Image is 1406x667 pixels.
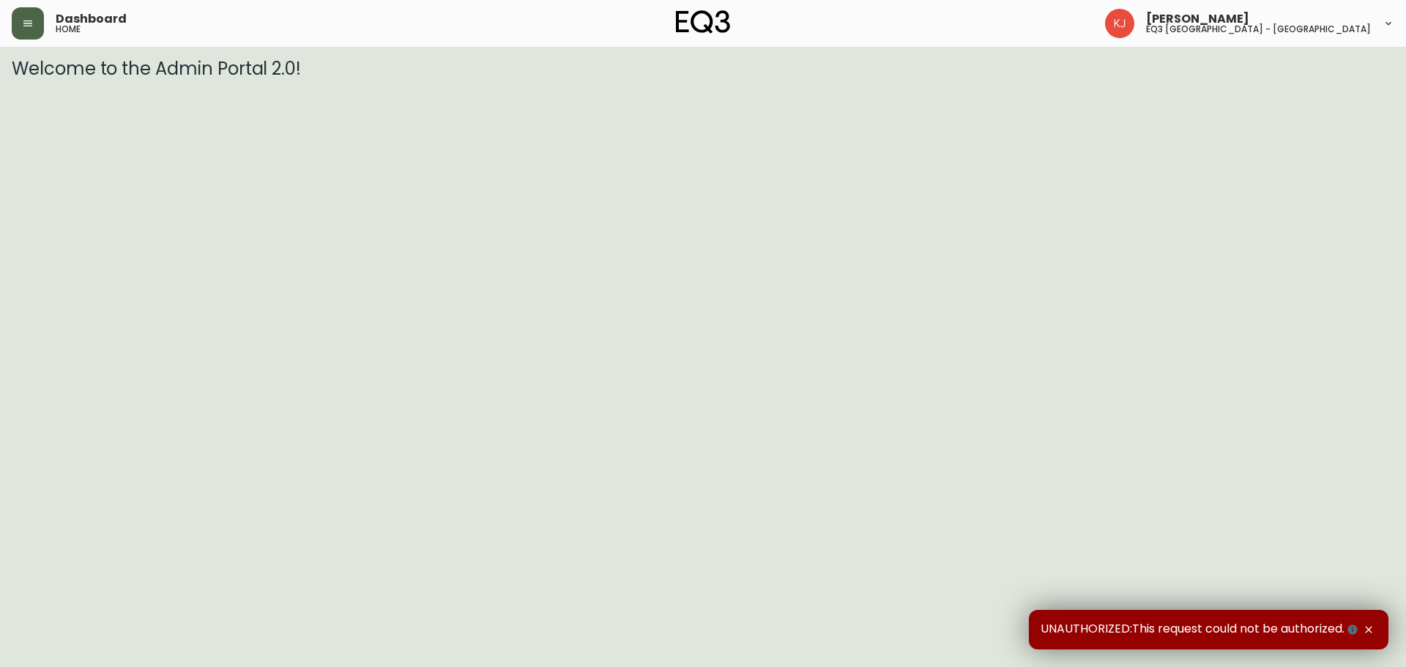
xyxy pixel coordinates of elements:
[56,25,81,34] h5: home
[12,59,1394,79] h3: Welcome to the Admin Portal 2.0!
[1146,13,1249,25] span: [PERSON_NAME]
[1105,9,1134,38] img: 24a625d34e264d2520941288c4a55f8e
[56,13,127,25] span: Dashboard
[1041,622,1361,638] span: UNAUTHORIZED:This request could not be authorized.
[676,10,730,34] img: logo
[1146,25,1371,34] h5: eq3 [GEOGRAPHIC_DATA] - [GEOGRAPHIC_DATA]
